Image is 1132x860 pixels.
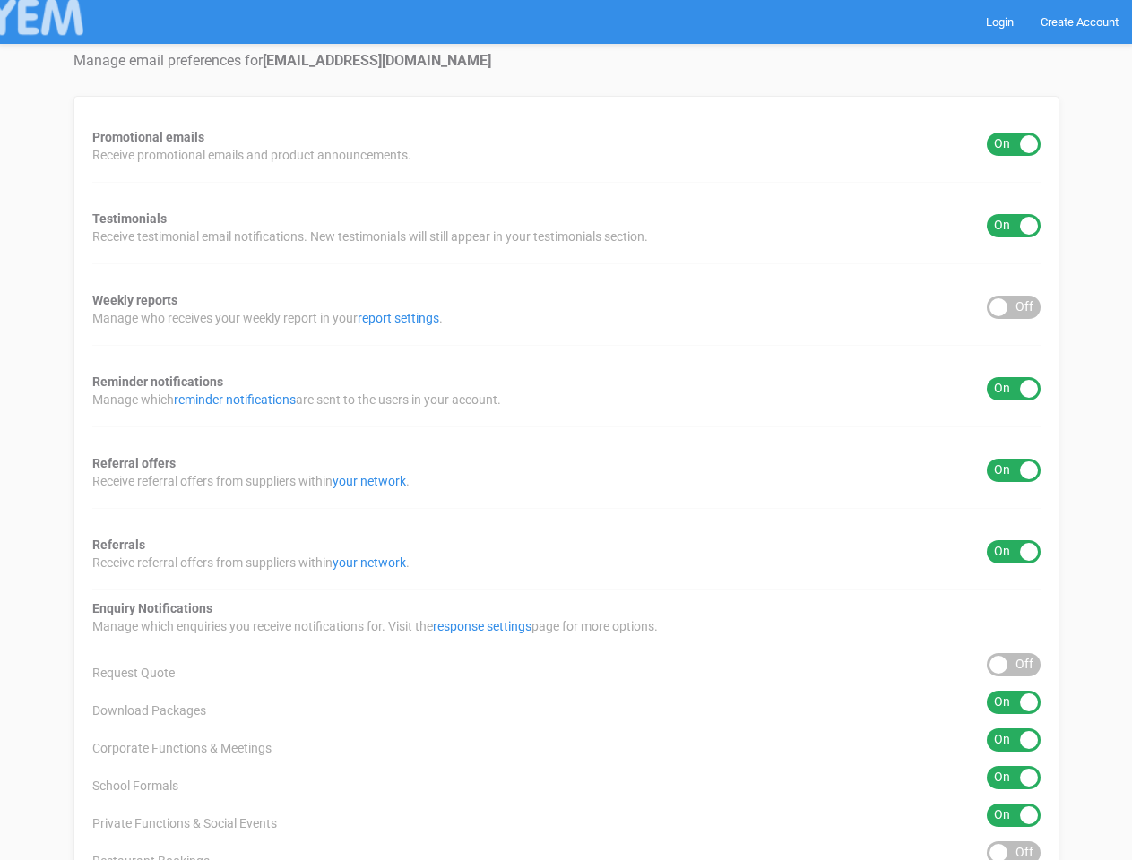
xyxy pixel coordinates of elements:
[174,392,296,407] a: reminder notifications
[92,739,272,757] span: Corporate Functions & Meetings
[333,555,406,570] a: your network
[92,228,648,245] span: Receive testimonial email notifications. New testimonials will still appear in your testimonials ...
[433,619,531,633] a: response settings
[92,664,175,682] span: Request Quote
[92,814,277,832] span: Private Functions & Social Events
[92,374,223,389] strong: Reminder notifications
[333,474,406,488] a: your network
[263,52,491,69] strong: [EMAIL_ADDRESS][DOMAIN_NAME]
[92,211,167,226] strong: Testimonials
[92,777,178,795] span: School Formals
[92,293,177,307] strong: Weekly reports
[92,472,410,490] span: Receive referral offers from suppliers within .
[92,701,206,719] span: Download Packages
[73,53,1059,69] h4: Manage email preferences for
[92,537,145,552] strong: Referrals
[92,146,411,164] span: Receive promotional emails and product announcements.
[92,617,658,635] span: Manage which enquiries you receive notifications for. Visit the page for more options.
[92,130,204,144] strong: Promotional emails
[92,601,212,615] strong: Enquiry Notifications
[92,456,176,470] strong: Referral offers
[92,309,443,327] span: Manage who receives your weekly report in your .
[92,391,501,408] span: Manage which are sent to the users in your account.
[358,311,439,325] a: report settings
[92,554,410,572] span: Receive referral offers from suppliers within .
